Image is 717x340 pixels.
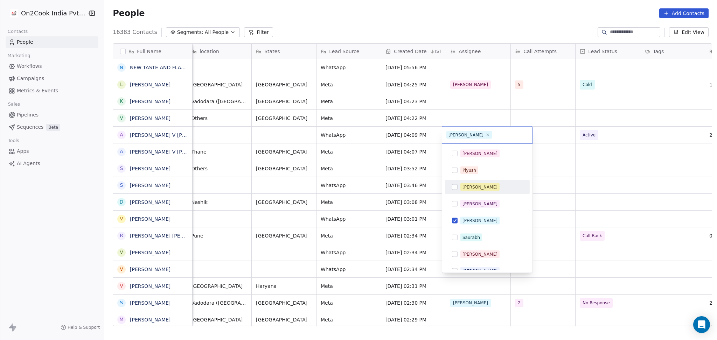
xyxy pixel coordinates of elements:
div: [PERSON_NAME] [462,201,497,207]
div: Saurabh [462,234,480,241]
div: [PERSON_NAME] [462,268,497,274]
div: [PERSON_NAME] [462,218,497,224]
div: [PERSON_NAME] [462,184,497,190]
div: [PERSON_NAME] [448,132,483,138]
div: [PERSON_NAME] [462,251,497,257]
div: [PERSON_NAME] [462,150,497,157]
div: Piyush [462,167,476,173]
